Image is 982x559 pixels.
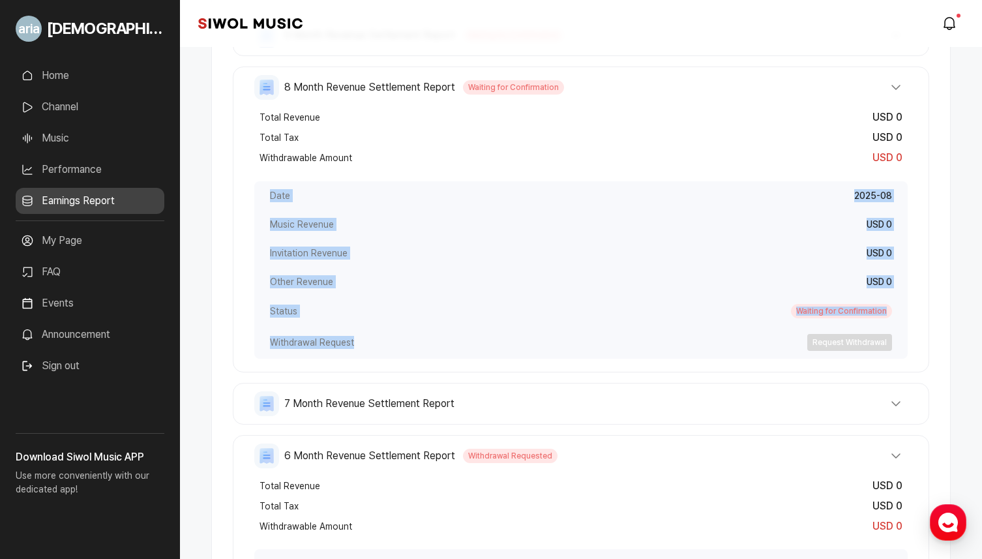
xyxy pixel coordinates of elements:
[270,275,333,288] span: Other Revenue
[16,465,164,507] p: Use more conveniently with our dedicated app!
[284,80,455,95] span: 8 Month Revenue Settlement Report
[867,248,892,258] span: USD 0
[270,189,290,202] span: Date
[47,17,164,40] span: [DEMOGRAPHIC_DATA]
[270,305,297,318] span: Status
[260,520,352,533] span: Withdrawable Amount
[16,94,164,120] a: Channel
[108,434,147,444] span: Messages
[284,448,455,464] span: 6 Month Revenue Settlement Report
[872,151,902,164] span: USD 0
[16,157,164,183] a: Performance
[16,353,85,379] button: Sign out
[867,219,892,230] span: USD 0
[16,10,164,47] a: Go to My Profile
[193,433,225,444] span: Settings
[270,218,334,231] span: Music Revenue
[16,188,164,214] a: Earnings Report
[254,75,908,100] button: 8 Month Revenue Settlement Report Waiting for Confirmation
[872,131,902,144] span: USD 0
[260,111,320,124] span: Total Revenue
[270,336,354,349] span: Withdrawal Request
[791,304,892,318] span: Waiting for Confirmation
[260,131,299,144] span: Total Tax
[463,80,564,95] span: Waiting for Confirmation
[872,111,902,123] span: USD 0
[16,63,164,89] a: Home
[16,259,164,285] a: FAQ
[260,500,299,513] span: Total Tax
[33,433,56,444] span: Home
[854,189,892,202] div: 2025-08
[168,414,250,446] a: Settings
[16,290,164,316] a: Events
[86,414,168,446] a: Messages
[463,449,558,463] span: Withdrawal Requested
[16,322,164,348] a: Announcement
[938,10,964,37] a: modal.notifications
[254,391,908,416] button: 7 Month Revenue Settlement Report
[872,479,902,492] span: USD 0
[260,479,320,492] span: Total Revenue
[16,125,164,151] a: Music
[270,247,348,260] span: Invitation Revenue
[872,520,902,532] span: USD 0
[4,414,86,446] a: Home
[284,396,454,412] span: 7 Month Revenue Settlement Report
[867,277,892,287] span: USD 0
[16,449,164,465] h3: Download Siwol Music APP
[16,228,164,254] a: My Page
[254,444,908,468] button: 6 Month Revenue Settlement Report Withdrawal Requested
[872,500,902,512] span: USD 0
[260,151,352,164] span: Withdrawable Amount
